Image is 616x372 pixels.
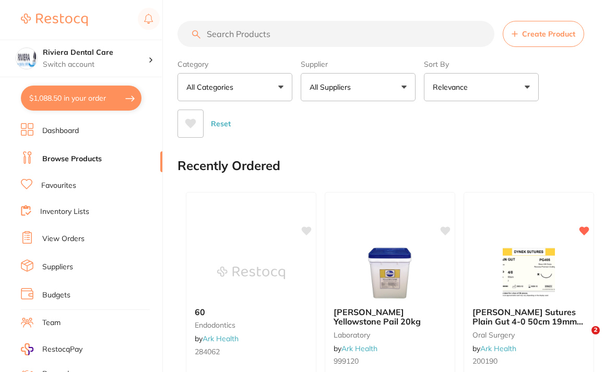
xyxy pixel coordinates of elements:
p: All Categories [186,82,238,92]
small: oral surgery [472,331,585,339]
img: Restocq Logo [21,14,88,26]
img: Riviera Dental Care [16,48,37,69]
button: Relevance [424,73,539,101]
button: All Categories [177,73,292,101]
span: Create Product [522,30,575,38]
a: RestocqPay [21,343,82,355]
b: Dynek Sutures Plain Gut 4-0 50cm 19mm 3/8 Circle R/C-P (PG405) - BX36 [472,307,585,327]
a: Suppliers [42,262,73,272]
small: 999120 [334,357,446,365]
a: View Orders [42,234,85,244]
button: All Suppliers [301,73,416,101]
small: 200190 [472,357,585,365]
span: by [195,334,239,343]
a: Restocq Logo [21,8,88,32]
a: Ark Health [480,344,516,353]
label: Sort By [424,59,539,69]
p: All Suppliers [310,82,355,92]
h4: Riviera Dental Care [43,47,148,58]
small: laboratory [334,331,446,339]
img: Ainsworth Yellowstone Pail 20kg [356,247,424,299]
img: Dynek Sutures Plain Gut 4-0 50cm 19mm 3/8 Circle R/C-P (PG405) - BX36 [495,247,563,299]
small: 284062 [195,347,307,356]
h2: Recently Ordered [177,159,280,173]
a: Team [42,318,61,328]
img: 60 [217,247,285,299]
a: Dashboard [42,126,79,136]
button: Create Product [503,21,584,47]
a: Budgets [42,290,70,301]
a: Favourites [41,181,76,191]
input: Search Products [177,21,494,47]
p: Relevance [433,82,472,92]
a: Ark Health [203,334,239,343]
iframe: Intercom live chat [570,326,595,351]
a: Browse Products [42,154,102,164]
a: Inventory Lists [40,207,89,217]
b: Ainsworth Yellowstone Pail 20kg [334,307,446,327]
label: Supplier [301,59,416,69]
small: endodontics [195,321,307,329]
span: by [334,344,377,353]
span: RestocqPay [42,344,82,355]
b: 60 [195,307,307,317]
p: Switch account [43,59,148,70]
a: Ark Health [341,344,377,353]
button: Reset [208,110,234,138]
span: 2 [591,326,600,334]
span: by [472,344,516,353]
button: $1,088.50 in your order [21,86,141,111]
label: Category [177,59,292,69]
img: RestocqPay [21,343,33,355]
